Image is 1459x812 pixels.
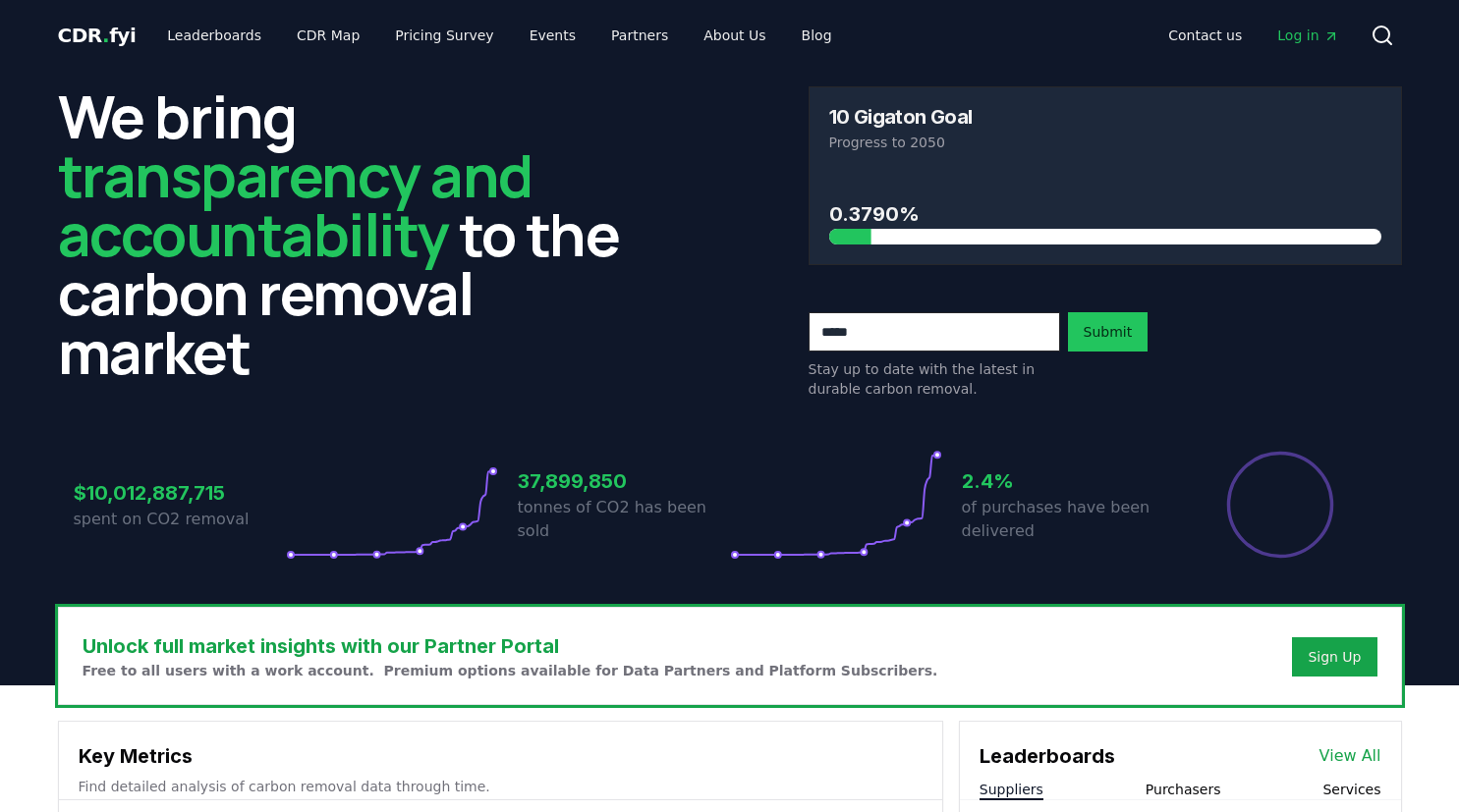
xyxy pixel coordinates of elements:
[379,18,509,53] a: Pricing Survey
[595,18,684,53] a: Partners
[1146,780,1221,799] button: Purchasers
[58,24,137,47] span: CDR fyi
[79,741,923,771] h3: Key Metrics
[1322,780,1380,799] button: Services
[1152,18,1354,53] nav: Main
[980,780,1043,799] button: Suppliers
[514,18,591,53] a: Events
[74,508,286,531] p: spent on CO2 removal
[962,496,1174,543] p: of purchases have been delivered
[1319,744,1381,768] a: View All
[58,86,651,381] h2: We bring to the carbon removal market
[1152,18,1258,53] a: Contact us
[1068,312,1149,352] button: Submit
[829,133,1381,152] p: Progress to 2050
[688,18,781,53] a: About Us
[962,466,1174,496] h3: 2.4%
[83,661,938,680] p: Free to all users with a work account. Premium options available for Data Partners and Platform S...
[1277,26,1338,45] span: Log in
[829,107,973,127] h3: 10 Gigaton Goal
[980,741,1115,771] h3: Leaderboards
[1292,637,1376,677] button: Sign Up
[281,18,375,53] a: CDR Map
[151,18,847,53] nav: Main
[1308,647,1361,667] a: Sign Up
[102,24,109,47] span: .
[786,18,848,53] a: Blog
[518,466,730,496] h3: 37,899,850
[74,478,286,508] h3: $10,012,887,715
[151,18,277,53] a: Leaderboards
[79,777,923,796] p: Find detailed analysis of carbon removal data through time.
[58,22,137,49] a: CDR.fyi
[1262,18,1354,53] a: Log in
[83,631,938,661] h3: Unlock full market insights with our Partner Portal
[829,199,1381,229] h3: 0.3790%
[518,496,730,543] p: tonnes of CO2 has been sold
[58,135,533,274] span: transparency and accountability
[1225,450,1335,560] div: Percentage of sales delivered
[809,359,1060,399] p: Stay up to date with the latest in durable carbon removal.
